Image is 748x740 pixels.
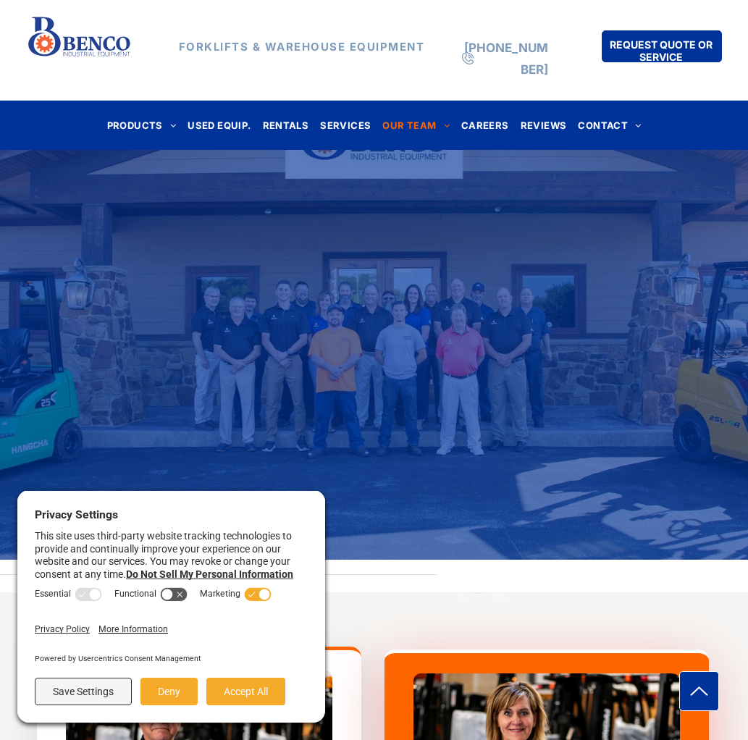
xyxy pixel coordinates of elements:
[182,115,256,135] a: USED EQUIP.
[603,31,720,70] span: REQUEST QUOTE OR SERVICE
[377,115,455,135] a: OUR TEAM
[455,115,515,135] a: CAREERS
[464,41,548,77] a: [PHONE_NUMBER]
[179,40,425,54] strong: FORKLIFTS & WAREHOUSE EQUIPMENT
[572,115,647,135] a: CONTACT
[314,115,377,135] a: SERVICES
[257,115,315,135] a: RENTALS
[515,115,573,135] a: REVIEWS
[101,115,182,135] a: PRODUCTS
[602,30,722,62] a: REQUEST QUOTE OR SERVICE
